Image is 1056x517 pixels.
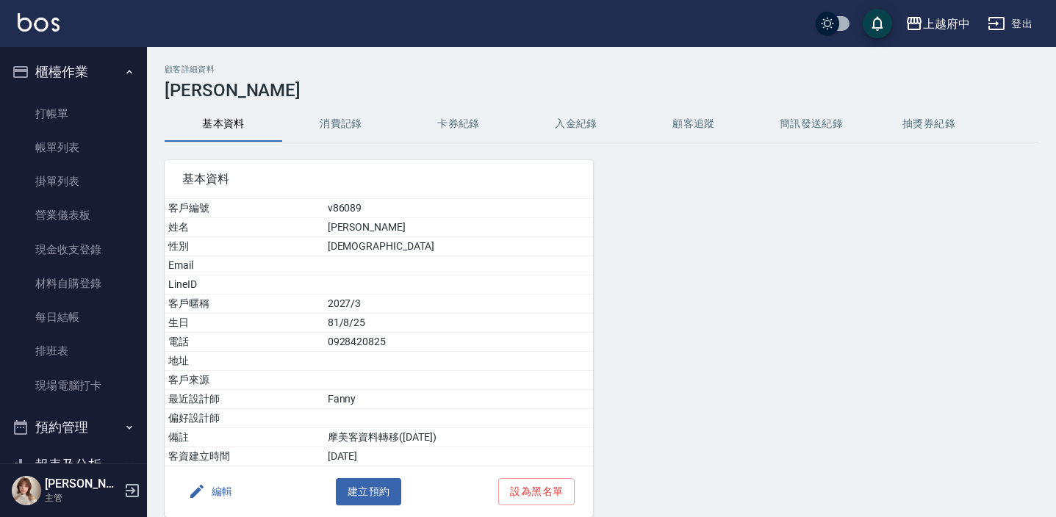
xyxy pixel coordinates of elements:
[165,447,324,466] td: 客資建立時間
[182,478,239,505] button: 編輯
[165,80,1038,101] h3: [PERSON_NAME]
[165,275,324,294] td: LineID
[324,447,593,466] td: [DATE]
[324,333,593,352] td: 0928420825
[6,97,141,131] a: 打帳單
[6,233,141,267] a: 現金收支登錄
[982,10,1038,37] button: 登出
[18,13,60,32] img: Logo
[324,428,593,447] td: 摩美客資料轉移([DATE])
[517,106,635,142] button: 入金紀錄
[45,491,120,505] p: 主管
[282,106,400,142] button: 消費記錄
[899,9,976,39] button: 上越府中
[12,476,41,505] img: Person
[6,408,141,446] button: 預約管理
[6,300,141,334] a: 每日結帳
[6,164,141,198] a: 掛單列表
[400,106,517,142] button: 卡券紀錄
[324,294,593,314] td: 2027/3
[324,237,593,256] td: [DEMOGRAPHIC_DATA]
[6,131,141,164] a: 帳單列表
[165,199,324,218] td: 客戶編號
[165,237,324,256] td: 性別
[6,369,141,402] a: 現場電腦打卡
[324,314,593,333] td: 81/8/25
[498,478,575,505] button: 設為黑名單
[165,294,324,314] td: 客戶暱稱
[324,218,593,237] td: [PERSON_NAME]
[6,267,141,300] a: 材料自購登錄
[6,446,141,484] button: 報表及分析
[324,390,593,409] td: Fanny
[324,199,593,218] td: v86089
[6,334,141,368] a: 排班表
[165,333,324,352] td: 電話
[165,256,324,275] td: Email
[165,218,324,237] td: 姓名
[6,198,141,232] a: 營業儀表板
[870,106,988,142] button: 抽獎券紀錄
[753,106,870,142] button: 簡訊發送紀錄
[165,65,1038,74] h2: 顧客詳細資料
[165,390,324,409] td: 最近設計師
[165,314,324,333] td: 生日
[863,9,892,38] button: save
[165,409,324,428] td: 偏好設計師
[336,478,402,505] button: 建立預約
[165,428,324,447] td: 備註
[165,371,324,390] td: 客戶來源
[635,106,753,142] button: 顧客追蹤
[165,352,324,371] td: 地址
[165,106,282,142] button: 基本資料
[923,15,970,33] div: 上越府中
[6,53,141,91] button: 櫃檯作業
[45,477,120,491] h5: [PERSON_NAME]
[182,172,575,187] span: 基本資料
